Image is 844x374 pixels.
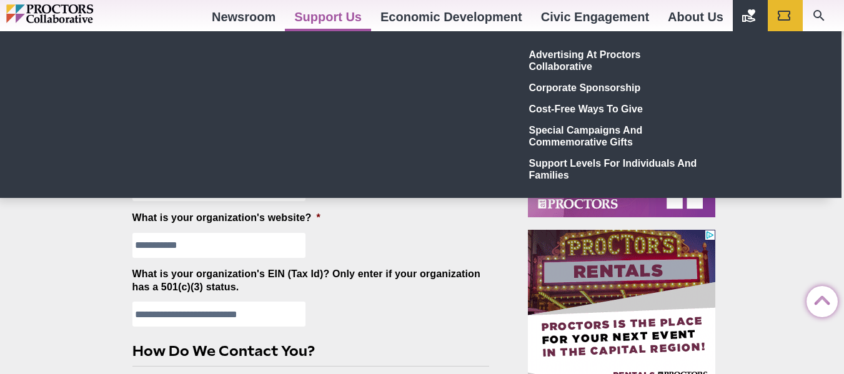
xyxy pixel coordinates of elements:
label: What is your organization's EIN (Tax Id)? Only enter if your organization has a 501(c)(3) status. [132,268,490,294]
h2: How Do We Contact You? [132,342,480,361]
a: Advertising at Proctors Collaborative [524,44,707,77]
a: Support Levels for Individuals and Families [524,152,707,185]
a: Special Campaigns and Commemorative Gifts [524,119,707,152]
img: Proctors logo [6,4,147,23]
a: Cost-Free Ways to Give [524,98,707,119]
label: What is your organization's website? [132,212,320,225]
a: Back to Top [807,287,832,312]
a: Corporate Sponsorship [524,77,707,98]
